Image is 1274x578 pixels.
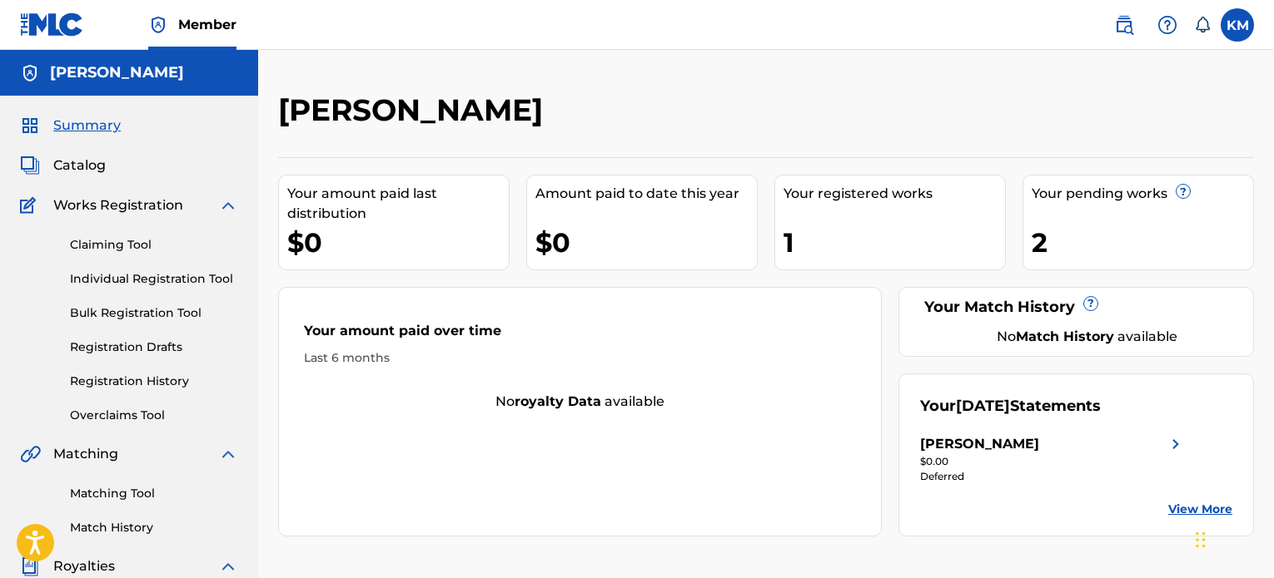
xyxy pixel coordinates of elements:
[1032,224,1253,261] div: 2
[515,393,601,409] strong: royalty data
[70,407,238,424] a: Overclaims Tool
[53,556,115,576] span: Royalties
[20,444,41,464] img: Matching
[784,224,1005,261] div: 1
[287,224,509,261] div: $0
[20,195,42,215] img: Works Registration
[920,454,1186,469] div: $0.00
[941,327,1232,347] div: No available
[20,63,40,83] img: Accounts
[148,15,168,35] img: Top Rightsholder
[535,224,757,261] div: $0
[287,184,509,224] div: Your amount paid last distribution
[20,156,106,175] a: CatalogCatalog
[218,556,238,576] img: expand
[1016,329,1114,344] strong: Match History
[535,184,757,204] div: Amount paid to date this year
[1107,8,1141,42] a: Public Search
[20,116,40,136] img: Summary
[218,195,238,215] img: expand
[956,397,1010,415] span: [DATE]
[53,195,183,215] span: Works Registration
[920,296,1232,319] div: Your Match History
[278,91,551,129] h2: [PERSON_NAME]
[70,236,238,254] a: Claiming Tool
[920,395,1101,417] div: Your Statements
[53,116,121,136] span: Summary
[20,12,84,37] img: MLC Logo
[20,116,121,136] a: SummarySummary
[1177,185,1190,198] span: ?
[304,349,856,367] div: Last 6 months
[20,556,40,576] img: Royalties
[178,15,236,34] span: Member
[279,392,881,412] div: No available
[50,63,184,82] h5: KENNY MACIEJEWSKI
[1196,515,1206,565] div: Drag
[1227,355,1274,489] iframe: Resource Center
[1032,184,1253,204] div: Your pending works
[784,184,1005,204] div: Your registered works
[1221,8,1254,42] div: User Menu
[70,338,238,356] a: Registration Drafts
[70,373,238,390] a: Registration History
[70,485,238,502] a: Matching Tool
[1194,17,1211,33] div: Notifications
[1166,434,1186,454] img: right chevron icon
[1084,297,1097,310] span: ?
[920,434,1186,484] a: [PERSON_NAME]right chevron icon$0.00Deferred
[70,270,238,288] a: Individual Registration Tool
[1151,8,1184,42] div: Help
[304,321,856,349] div: Your amount paid over time
[1191,498,1274,578] iframe: Chat Widget
[920,434,1039,454] div: [PERSON_NAME]
[1157,15,1177,35] img: help
[920,469,1186,484] div: Deferred
[70,304,238,322] a: Bulk Registration Tool
[70,519,238,536] a: Match History
[53,156,106,175] span: Catalog
[53,444,118,464] span: Matching
[1114,15,1134,35] img: search
[1168,501,1232,518] a: View More
[218,444,238,464] img: expand
[20,156,40,175] img: Catalog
